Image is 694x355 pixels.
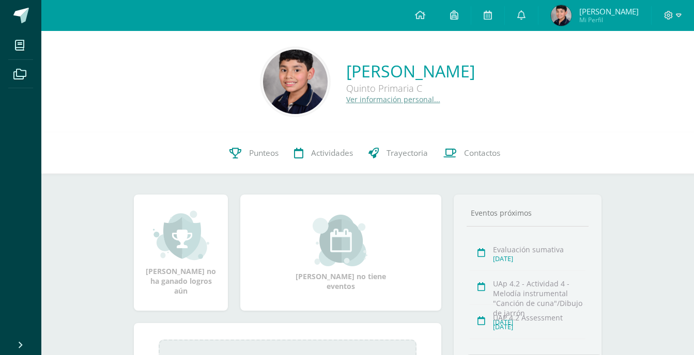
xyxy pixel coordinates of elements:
[263,50,328,114] img: b76345615cf8b5733b791ec6836dfa11.png
[493,279,585,318] div: UAp 4.2 - Actividad 4 - Melodía instrumental "Canción de cuna"/Dibujo de jarrón
[361,133,436,174] a: Trayectoria
[579,6,639,17] span: [PERSON_NAME]
[249,148,279,158] span: Punteos
[387,148,428,158] span: Trayectoria
[289,215,393,291] div: [PERSON_NAME] no tiene eventos
[313,215,369,266] img: event_small.png
[467,208,589,218] div: Eventos próximos
[153,209,209,261] img: achievement_small.png
[493,245,585,254] div: Evaluación sumativa
[493,313,585,322] div: UAP 4.2 Assessment
[346,94,440,104] a: Ver información personal...
[493,322,585,331] div: [DATE]
[286,133,361,174] a: Actividades
[493,254,585,263] div: [DATE]
[551,5,572,26] img: 5fe64176ce1b518270e22abc31f89107.png
[311,148,353,158] span: Actividades
[346,82,475,94] div: Quinto Primaria C
[464,148,500,158] span: Contactos
[579,15,639,24] span: Mi Perfil
[222,133,286,174] a: Punteos
[346,60,475,82] a: [PERSON_NAME]
[436,133,508,174] a: Contactos
[144,209,218,296] div: [PERSON_NAME] no ha ganado logros aún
